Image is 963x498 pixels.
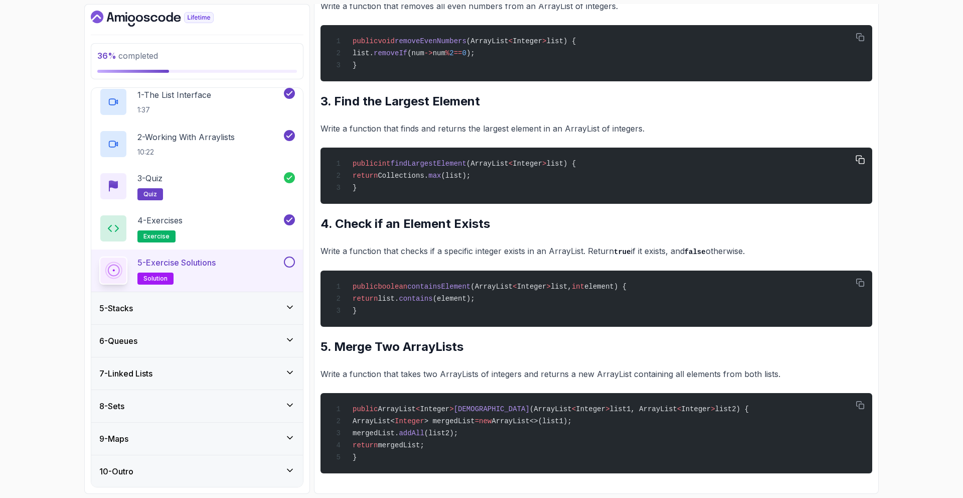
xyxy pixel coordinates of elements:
[547,160,576,168] span: list) {
[424,417,475,425] span: > mergedList
[320,121,872,136] p: Write a function that finds and returns the largest element in an ArrayList of integers.
[353,49,374,57] span: list.
[353,417,395,425] span: ArrayList<
[378,37,395,45] span: void
[137,131,235,143] p: 2 - Working With Arraylists
[509,37,513,45] span: <
[475,417,479,425] span: =
[374,49,407,57] span: removeIf
[399,295,432,303] span: contains
[513,37,542,45] span: Integer
[143,190,157,198] span: quiz
[399,429,424,437] span: addAll
[433,49,445,57] span: num
[137,172,163,184] p: 3 - Quiz
[685,248,706,256] code: false
[424,49,433,57] span: ->
[530,405,572,413] span: (ArrayList
[320,367,872,381] p: Write a function that takes two ArrayLists of integers and returns a new ArrayList containing all...
[91,11,237,27] a: Dashboard
[320,339,872,355] h2: 5. Merge Two ArrayLists
[91,292,303,324] button: 5-Stacks
[454,49,462,57] span: ==
[99,214,295,242] button: 4-Exercisesexercise
[137,214,183,226] p: 4 - Exercises
[517,283,547,291] span: Integer
[395,37,466,45] span: removeEvenNumbers
[542,37,546,45] span: >
[91,455,303,487] button: 10-Outro
[320,244,872,259] p: Write a function that checks if a specific integer exists in an ArrayList. Return if it exists, a...
[428,172,441,180] span: max
[378,295,399,303] span: list.
[91,423,303,455] button: 9-Maps
[424,429,458,437] span: (list2);
[137,147,235,157] p: 10:22
[407,49,424,57] span: (num
[551,283,572,291] span: list,
[395,417,424,425] span: Integer
[513,160,542,168] span: Integer
[715,405,749,413] span: list2) {
[353,441,378,449] span: return
[466,37,509,45] span: (ArrayList
[378,160,390,168] span: int
[572,283,584,291] span: int
[454,405,530,413] span: [DEMOGRAPHIC_DATA]
[584,283,626,291] span: element) {
[711,405,715,413] span: >
[677,405,681,413] span: <
[572,405,576,413] span: <
[353,184,357,192] span: }
[509,160,513,168] span: <
[470,283,513,291] span: (ArrayList
[353,37,378,45] span: public
[91,390,303,422] button: 8-Sets
[445,49,449,57] span: %
[353,283,378,291] span: public
[99,302,133,314] h3: 5 - Stacks
[441,172,470,180] span: (list);
[143,232,170,240] span: exercise
[513,283,517,291] span: <
[610,405,677,413] span: list1, ArrayList
[420,405,449,413] span: Integer
[466,49,475,57] span: );
[479,417,492,425] span: new
[91,357,303,390] button: 7-Linked Lists
[492,417,572,425] span: ArrayList<>(list1);
[97,51,158,61] span: completed
[99,257,295,285] button: 5-Exercise Solutionssolution
[353,307,357,315] span: }
[449,405,453,413] span: >
[378,172,428,180] span: Collections.
[99,367,152,380] h3: 7 - Linked Lists
[378,405,416,413] span: ArrayList
[320,216,872,232] h2: 4. Check if an Element Exists
[378,283,407,291] span: boolean
[353,160,378,168] span: public
[542,160,546,168] span: >
[99,465,133,477] h3: 10 - Outro
[391,160,466,168] span: findLargestElement
[433,295,475,303] span: (element);
[353,172,378,180] span: return
[137,89,211,101] p: 1 - The List Interface
[97,51,116,61] span: 36 %
[449,49,453,57] span: 2
[99,172,295,200] button: 3-Quizquiz
[353,61,357,69] span: }
[91,325,303,357] button: 6-Queues
[378,441,424,449] span: mergedList;
[576,405,605,413] span: Integer
[143,275,168,283] span: solution
[320,93,872,109] h2: 3. Find the Largest Element
[462,49,466,57] span: 0
[353,429,399,437] span: mergedList.
[99,433,128,445] h3: 9 - Maps
[353,295,378,303] span: return
[353,405,378,413] span: public
[466,160,509,168] span: (ArrayList
[546,37,576,45] span: list) {
[137,105,211,115] p: 1:37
